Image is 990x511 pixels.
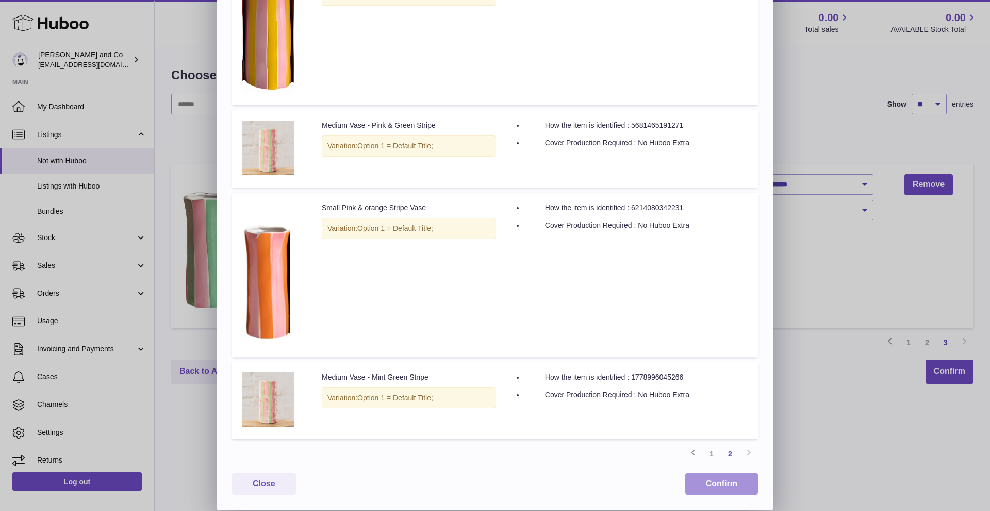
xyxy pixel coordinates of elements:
[357,224,433,232] span: Option 1 = Default Title;
[311,193,506,357] td: Small Pink & orange Stripe Vase
[524,138,748,148] li: Cover Production Required : No Huboo Extra
[524,203,748,213] li: How the item is identified : 6214080342231
[685,473,758,495] button: Confirm
[524,220,748,230] li: Cover Production Required : No Huboo Extra
[524,372,748,382] li: How the item is identified : 1778996045266
[322,135,496,157] div: Variation:
[357,394,433,402] span: Option 1 = Default Title;
[242,203,290,344] img: IMG_0024.jpg
[311,362,506,439] td: Medium Vase - Mint Green Stripe
[721,445,739,463] a: 2
[322,387,496,408] div: Variation:
[311,110,506,188] td: Medium Vase - Pink & Green Stripe
[702,445,721,463] a: 1
[242,121,294,175] img: FullSizeRender_5463c90f-ad9f-4d6b-8be3-ff13c5404796.jpg
[232,473,296,495] button: Close
[357,142,433,150] span: Option 1 = Default Title;
[524,121,748,130] li: How the item is identified : 5681465191271
[322,218,496,239] div: Variation:
[524,390,748,400] li: Cover Production Required : No Huboo Extra
[242,372,294,427] img: FullSizeRender_5463c90f-ad9f-4d6b-8be3-ff13c5404796.jpg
